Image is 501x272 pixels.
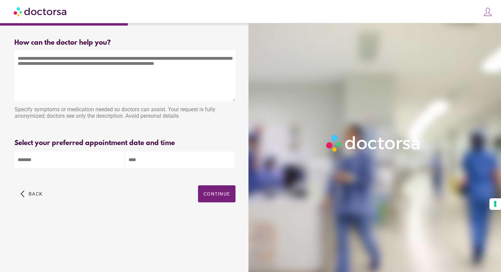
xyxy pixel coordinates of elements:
[489,198,501,210] button: Your consent preferences for tracking technologies
[14,4,67,19] img: Doctorsa.com
[198,185,236,202] button: Continue
[14,39,236,47] div: How can the doctor help you?
[14,139,236,147] div: Select your preferred appointment date and time
[29,191,43,197] span: Back
[323,132,424,155] img: Logo-Doctorsa-trans-White-partial-flat.png
[483,7,492,17] img: icons8-customer-100.png
[203,191,230,197] span: Continue
[14,103,236,124] div: Specify symptoms or medication needed so doctors can assist. Your request is fully anonymized; do...
[18,185,45,202] button: arrow_back_ios Back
